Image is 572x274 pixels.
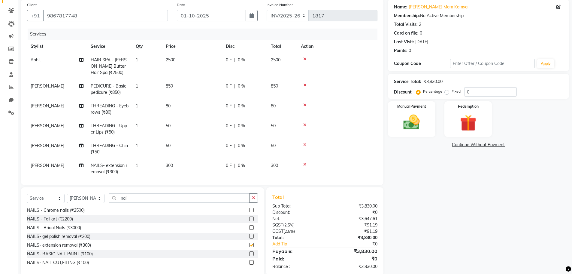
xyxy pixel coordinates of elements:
[325,216,382,222] div: ₹3,647.61
[452,89,461,94] label: Fixed
[268,222,325,228] div: ( )
[31,103,64,109] span: [PERSON_NAME]
[325,255,382,262] div: ₹0
[268,235,325,241] div: Total:
[415,39,428,45] div: [DATE]
[268,263,325,270] div: Balance :
[423,89,442,94] label: Percentage
[394,79,421,85] div: Service Total:
[409,4,468,10] a: [PERSON_NAME] Mam Kamya
[27,10,44,21] button: +91
[162,40,222,53] th: Price
[272,229,283,234] span: CGST
[389,142,568,148] a: Continue Without Payment
[234,162,235,169] span: |
[271,57,280,63] span: 2500
[458,104,479,109] label: Redemption
[272,194,286,200] span: Total
[424,79,443,85] div: ₹3,830.00
[31,163,64,168] span: [PERSON_NAME]
[394,13,563,19] div: No Active Membership
[268,209,325,216] div: Discount:
[226,162,232,169] span: 0 F
[238,57,245,63] span: 0 %
[238,83,245,89] span: 0 %
[325,248,382,255] div: ₹3,830.00
[234,143,235,149] span: |
[297,40,377,53] th: Action
[27,251,93,257] div: NAILS- BASIC NAIL PAINT (₹100)
[271,143,276,148] span: 50
[234,83,235,89] span: |
[394,60,450,67] div: Coupon Code
[136,143,138,148] span: 1
[136,83,138,89] span: 1
[271,123,276,128] span: 50
[238,123,245,129] span: 0 %
[455,113,482,133] img: _gift.svg
[109,193,250,203] input: Search or Scan
[325,203,382,209] div: ₹3,830.00
[397,104,426,109] label: Manual Payment
[238,103,245,109] span: 0 %
[325,263,382,270] div: ₹3,830.00
[87,40,132,53] th: Service
[268,203,325,209] div: Sub Total:
[267,40,297,53] th: Total
[234,123,235,129] span: |
[132,40,162,53] th: Qty
[285,229,294,234] span: 2.5%
[91,123,127,135] span: THREADING - Upper Lips (₹50)
[394,89,413,95] div: Discount:
[238,162,245,169] span: 0 %
[325,222,382,228] div: ₹91.19
[166,123,171,128] span: 50
[394,48,407,54] div: Points:
[31,83,64,89] span: [PERSON_NAME]
[28,29,382,40] div: Services
[394,4,407,10] div: Name:
[450,59,535,68] input: Enter Offer / Coupon Code
[166,83,173,89] span: 850
[268,216,325,222] div: Net:
[226,143,232,149] span: 0 F
[136,57,138,63] span: 1
[91,143,128,155] span: THREADING - Chin (₹50)
[394,13,420,19] div: Membership:
[27,242,91,248] div: NAILS- extension removal (₹300)
[136,123,138,128] span: 1
[91,83,126,95] span: PEDICURE - Basic pedicure (₹850)
[27,260,89,266] div: NAILS- NAIL CUT,FILING (₹100)
[284,223,293,227] span: 2.5%
[325,235,382,241] div: ₹3,830.00
[234,103,235,109] span: |
[226,57,232,63] span: 0 F
[31,143,64,148] span: [PERSON_NAME]
[271,83,278,89] span: 850
[268,248,325,255] div: Payable:
[27,40,87,53] th: Stylist
[27,207,85,214] div: NAILS - Chrome nails (₹2500)
[238,143,245,149] span: 0 %
[272,222,283,228] span: SGST
[27,233,90,240] div: NAILS- gel polish removal (₹200)
[91,163,127,174] span: NAILS- extension removal (₹300)
[43,10,168,21] input: Search by Name/Mobile/Email/Code
[27,225,81,231] div: NAILS - Bridal Nails (₹3000)
[136,163,138,168] span: 1
[166,103,171,109] span: 80
[271,103,276,109] span: 80
[394,30,419,36] div: Card on file:
[268,241,334,247] a: Add Tip
[398,113,425,132] img: _cash.svg
[268,228,325,235] div: ( )
[226,123,232,129] span: 0 F
[419,21,421,28] div: 2
[267,2,293,8] label: Invoice Number
[394,39,414,45] div: Last Visit:
[409,48,411,54] div: 0
[177,2,185,8] label: Date
[226,83,232,89] span: 0 F
[268,255,325,262] div: Paid:
[234,57,235,63] span: |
